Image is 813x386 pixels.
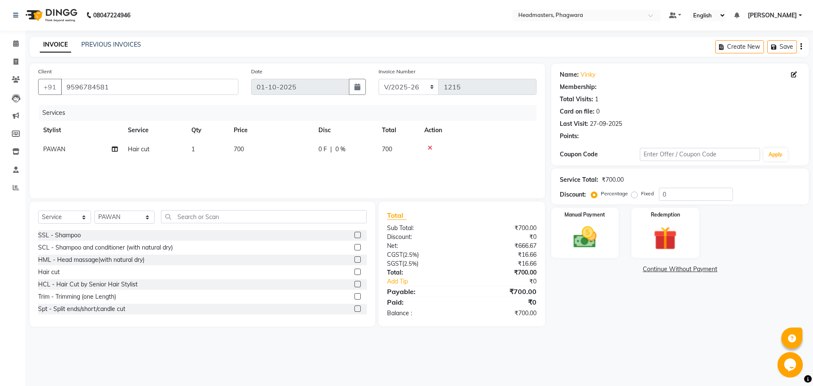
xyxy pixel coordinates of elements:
th: Qty [186,121,229,140]
iframe: chat widget [777,352,805,378]
div: ₹0 [462,297,542,307]
span: 0 F [318,145,327,154]
img: _cash.svg [566,224,604,251]
div: ( ) [381,259,462,268]
span: [PERSON_NAME] [748,11,797,20]
label: Invoice Number [379,68,415,75]
div: ₹0 [462,233,542,242]
button: Apply [763,148,788,161]
div: Hair cut [38,268,60,277]
div: ₹666.67 [462,242,542,250]
th: Price [229,121,313,140]
button: Save [767,40,797,53]
div: Paid: [381,297,462,307]
a: PREVIOUS INVOICES [81,41,141,48]
div: ( ) [381,250,462,259]
button: Create New [715,40,764,53]
th: Service [123,121,186,140]
span: | [330,145,332,154]
img: logo [22,3,80,27]
div: Discount: [381,233,462,242]
span: 2.5% [404,251,417,258]
div: ₹700.00 [462,224,542,233]
th: Total [377,121,419,140]
div: Total: [381,268,462,277]
label: Date [251,68,263,75]
input: Enter Offer / Coupon Code [640,148,760,161]
div: Service Total: [560,175,598,184]
label: Percentage [601,190,628,197]
span: 2.5% [404,260,417,267]
b: 08047224946 [93,3,130,27]
div: 1 [595,95,598,104]
label: Manual Payment [564,211,605,219]
input: Search by Name/Mobile/Email/Code [61,79,238,95]
a: Vinky [581,70,595,79]
div: Coupon Code [560,150,640,159]
div: ₹16.66 [462,250,542,259]
div: Balance : [381,309,462,318]
img: _gift.svg [646,224,684,253]
div: Membership: [560,83,597,92]
div: HML - Head massage(with natural dry) [38,255,144,264]
div: ₹700.00 [462,268,542,277]
span: 700 [382,145,392,153]
label: Client [38,68,52,75]
div: SSL - Shampoo [38,231,81,240]
div: 27-09-2025 [590,119,622,128]
div: ₹0 [475,277,542,286]
div: Last Visit: [560,119,588,128]
span: SGST [387,260,402,267]
div: ₹16.66 [462,259,542,268]
span: Hair cut [128,145,149,153]
a: Continue Without Payment [553,265,807,274]
div: Payable: [381,286,462,297]
div: Sub Total: [381,224,462,233]
div: Spt - Split ends/short/candle cut [38,305,125,314]
div: Total Visits: [560,95,593,104]
span: CGST [387,251,403,258]
th: Disc [313,121,377,140]
div: ₹700.00 [602,175,624,184]
div: Points: [560,132,579,141]
div: Discount: [560,190,586,199]
div: Trim - Trimming (one Length) [38,292,116,301]
button: +91 [38,79,62,95]
div: Services [39,105,543,121]
input: Search or Scan [161,210,367,223]
span: Total [387,211,406,220]
div: HCL - Hair Cut by Senior Hair Stylist [38,280,138,289]
div: 0 [596,107,600,116]
span: 700 [234,145,244,153]
th: Action [419,121,536,140]
span: 0 % [335,145,346,154]
div: ₹700.00 [462,309,542,318]
div: ₹700.00 [462,286,542,297]
a: Add Tip [381,277,475,286]
span: 1 [191,145,195,153]
div: Name: [560,70,579,79]
th: Stylist [38,121,123,140]
label: Fixed [641,190,654,197]
span: PAWAN [43,145,65,153]
div: Card on file: [560,107,595,116]
a: INVOICE [40,37,71,53]
div: SCL - Shampoo and conditioner (with natural dry) [38,243,173,252]
label: Redemption [651,211,680,219]
div: Net: [381,242,462,250]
